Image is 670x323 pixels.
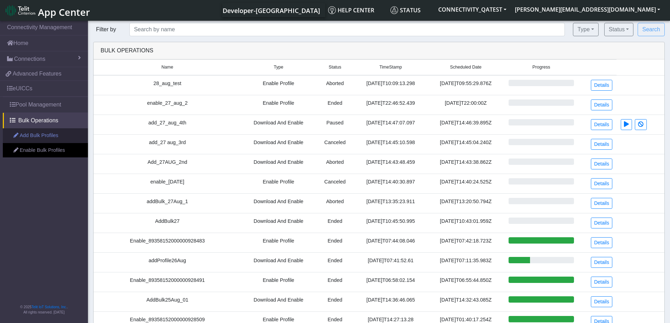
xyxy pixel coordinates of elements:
input: Search by name [129,23,565,36]
a: Telit IoT Solutions, Inc. [32,305,67,309]
td: Enable_89358152000000928483 [94,233,241,252]
td: Canceled [316,174,354,193]
td: [DATE]T22:46:52.439 [354,95,427,115]
td: [DATE]T13:35:23.911 [354,193,427,213]
td: enable_27_aug_2 [94,95,241,115]
img: logo-telit-cinterion-gw-new.png [6,5,35,16]
a: Details [591,198,612,209]
td: Ended [316,95,354,115]
a: Pool Management [3,97,88,112]
a: Details [591,257,612,268]
a: Bulk Operations [3,113,88,128]
td: Canceled [316,134,354,154]
a: Details [591,178,612,189]
div: Bulk Operations [95,46,663,55]
img: knowledge.svg [328,6,336,14]
td: Enable Profile [241,75,316,95]
td: Download And Enable [241,213,316,233]
span: Name [161,64,173,71]
td: [DATE]T07:11:35.983Z [427,252,504,272]
td: [DATE]T14:40:30.897 [354,174,427,193]
span: Status [329,64,342,71]
td: [DATE]T22:00:00Z [427,95,504,115]
a: Details [591,80,612,91]
span: Filter by [93,26,119,32]
td: addProfile26Aug [94,252,241,272]
td: [DATE]T14:45:04.240Z [427,134,504,154]
td: [DATE]T10:45:50.995 [354,213,427,233]
td: add_27 aug_3rd [94,134,241,154]
td: [DATE]T14:43:38.862Z [427,154,504,174]
span: Advanced Features [13,70,62,78]
td: [DATE]T14:46:39.895Z [427,115,504,134]
a: Add Bulk Profiles [3,128,88,143]
td: [DATE]T14:43:48.459 [354,154,427,174]
td: Ended [316,213,354,233]
td: [DATE]T06:55:44.850Z [427,272,504,292]
td: Aborted [316,75,354,95]
td: [DATE]T10:43:01.959Z [427,213,504,233]
td: Download And Enable [241,252,316,272]
img: status.svg [390,6,398,14]
td: Download And Enable [241,154,316,174]
a: Details [591,159,612,169]
td: Enable Profile [241,233,316,252]
td: addBulk_27Aug_1 [94,193,241,213]
span: Developer-[GEOGRAPHIC_DATA] [223,6,320,15]
span: Scheduled Date [450,64,481,71]
td: Ended [316,233,354,252]
td: add_27_aug_4th [94,115,241,134]
td: [DATE]T07:41:52.61 [354,252,427,272]
td: Ended [316,292,354,311]
td: [DATE]T10:09:13.298 [354,75,427,95]
td: [DATE]T14:36:46.065 [354,292,427,311]
td: Enable_89358152000000928491 [94,272,241,292]
td: [DATE]T13:20:50.794Z [427,193,504,213]
a: Details [591,218,612,228]
a: Details [591,237,612,248]
span: App Center [38,6,90,19]
span: Connections [14,55,45,63]
td: Download And Enable [241,292,316,311]
td: [DATE]T14:47:07.097 [354,115,427,134]
td: Enable Profile [241,174,316,193]
td: [DATE]T14:45:10.598 [354,134,427,154]
a: Details [591,277,612,288]
td: [DATE]T06:58:02.154 [354,272,427,292]
button: [PERSON_NAME][EMAIL_ADDRESS][DOMAIN_NAME] [511,3,664,16]
span: Type [274,64,283,71]
span: Progress [532,64,550,71]
span: Bulk Operations [18,116,58,125]
a: Details [591,119,612,130]
td: Download And Enable [241,193,316,213]
td: [DATE]T14:40:24.525Z [427,174,504,193]
td: 28_aug_test [94,75,241,95]
a: Status [388,3,434,17]
td: enable_[DATE] [94,174,241,193]
a: Enable Bulk Profiles [3,143,88,158]
td: Ended [316,272,354,292]
a: Details [591,139,612,150]
td: AddBulk27 [94,213,241,233]
td: [DATE]T07:42:18.723Z [427,233,504,252]
td: Paused [316,115,354,134]
a: Your current platform instance [222,3,320,17]
span: Help center [328,6,374,14]
span: TimeStamp [379,64,402,71]
td: Enable Profile [241,272,316,292]
a: Details [591,99,612,110]
span: Status [390,6,421,14]
td: AddBulk25Aug_01 [94,292,241,311]
td: [DATE]T09:55:29.876Z [427,75,504,95]
td: Ended [316,252,354,272]
td: [DATE]T14:32:43.085Z [427,292,504,311]
a: Details [591,296,612,307]
td: Enable Profile [241,95,316,115]
a: Help center [325,3,388,17]
td: Add_27AUG_2nd [94,154,241,174]
td: Download And Enable [241,134,316,154]
td: Download And Enable [241,115,316,134]
button: Search [638,23,665,36]
button: Status [604,23,633,36]
td: Aborted [316,154,354,174]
